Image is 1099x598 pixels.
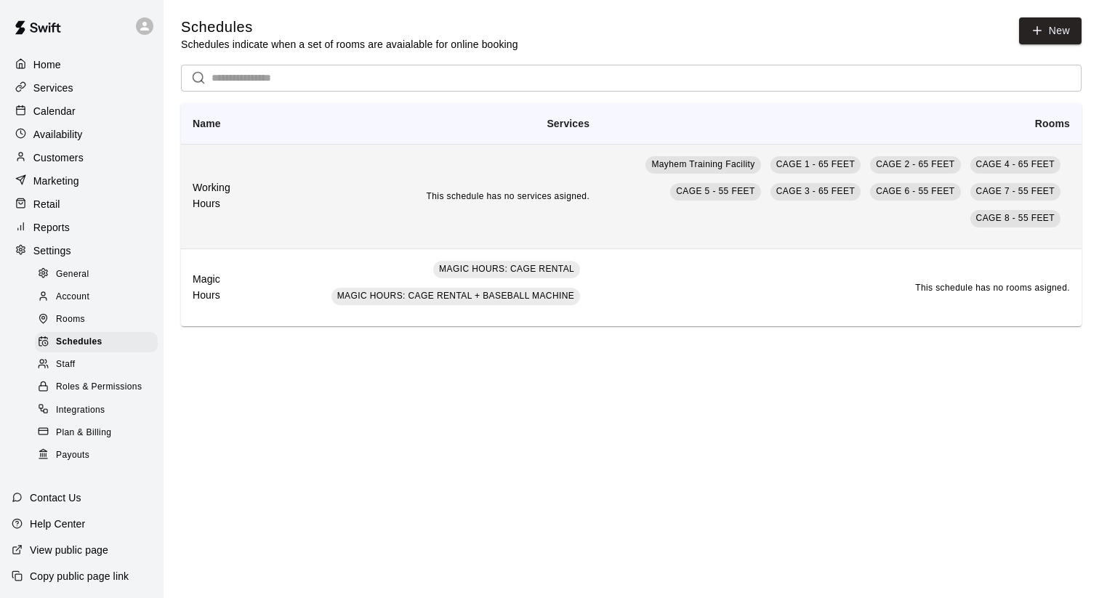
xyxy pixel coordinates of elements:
[12,170,152,192] a: Marketing
[56,380,142,395] span: Roles & Permissions
[56,267,89,282] span: General
[876,159,954,169] span: CAGE 2 - 65 FEET
[12,54,152,76] a: Home
[35,400,158,421] div: Integrations
[1035,118,1070,129] b: Rooms
[1019,17,1082,44] a: New
[35,264,158,285] div: General
[56,357,75,372] span: Staff
[651,159,754,169] span: Mayhem Training Facility
[33,174,79,188] p: Marketing
[35,263,164,286] a: General
[433,261,580,278] a: MAGIC HOURS: CAGE RENTAL
[35,444,164,466] a: Payouts
[12,77,152,99] a: Services
[35,310,158,330] div: Rooms
[35,377,158,397] div: Roles & Permissions
[976,213,1055,223] span: CAGE 8 - 55 FEET
[56,312,85,327] span: Rooms
[56,290,89,304] span: Account
[35,423,158,443] div: Plan & Billing
[970,210,1060,227] a: CAGE 8 - 55 FEET
[12,124,152,145] a: Availability
[35,331,164,354] a: Schedules
[33,81,73,95] p: Services
[770,156,861,174] a: CAGE 1 - 65 FEET
[33,197,60,211] p: Retail
[645,156,760,174] a: Mayhem Training Facility
[35,286,164,308] a: Account
[770,183,861,201] a: CAGE 3 - 65 FEET
[547,118,589,129] b: Services
[35,355,158,375] div: Staff
[976,159,1055,169] span: CAGE 4 - 65 FEET
[30,543,108,557] p: View public page
[30,569,129,583] p: Copy public page link
[776,159,855,169] span: CAGE 1 - 65 FEET
[35,399,164,421] a: Integrations
[439,264,574,274] span: MAGIC HOURS: CAGE RENTAL
[331,288,581,305] a: MAGIC HOURS: CAGE RENTAL + BASEBALL MACHINE
[35,445,158,466] div: Payouts
[193,118,221,129] b: Name
[870,183,960,201] a: CAGE 6 - 55 FEET
[776,186,855,196] span: CAGE 3 - 65 FEET
[35,309,164,331] a: Rooms
[33,220,70,235] p: Reports
[193,272,243,304] h6: Magic Hours
[870,156,960,174] a: CAGE 2 - 65 FEET
[30,490,81,505] p: Contact Us
[35,421,164,444] a: Plan & Billing
[33,104,76,118] p: Calendar
[181,17,518,37] h5: Schedules
[970,183,1060,201] a: CAGE 7 - 55 FEET
[181,37,518,52] p: Schedules indicate when a set of rooms are avaialable for online booking
[56,403,105,418] span: Integrations
[193,180,243,212] h6: Working Hours
[427,191,590,201] span: This schedule has no services asigned.
[976,186,1055,196] span: CAGE 7 - 55 FEET
[12,147,152,169] a: Customers
[12,193,152,215] a: Retail
[56,335,102,349] span: Schedules
[35,332,158,352] div: Schedules
[876,186,954,196] span: CAGE 6 - 55 FEET
[30,517,85,531] p: Help Center
[676,186,754,196] span: CAGE 5 - 55 FEET
[12,217,152,238] a: Reports
[337,291,575,301] span: MAGIC HOURS: CAGE RENTAL + BASEBALL MACHINE
[33,243,71,258] p: Settings
[970,156,1060,174] a: CAGE 4 - 65 FEET
[35,287,158,307] div: Account
[670,183,760,201] a: CAGE 5 - 55 FEET
[56,426,111,440] span: Plan & Billing
[181,103,1082,326] table: simple table
[33,127,83,142] p: Availability
[33,150,84,165] p: Customers
[35,354,164,376] a: Staff
[56,448,89,463] span: Payouts
[33,57,61,72] p: Home
[915,283,1070,293] span: This schedule has no rooms asigned.
[35,376,164,399] a: Roles & Permissions
[12,100,152,122] a: Calendar
[12,240,152,262] a: Settings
